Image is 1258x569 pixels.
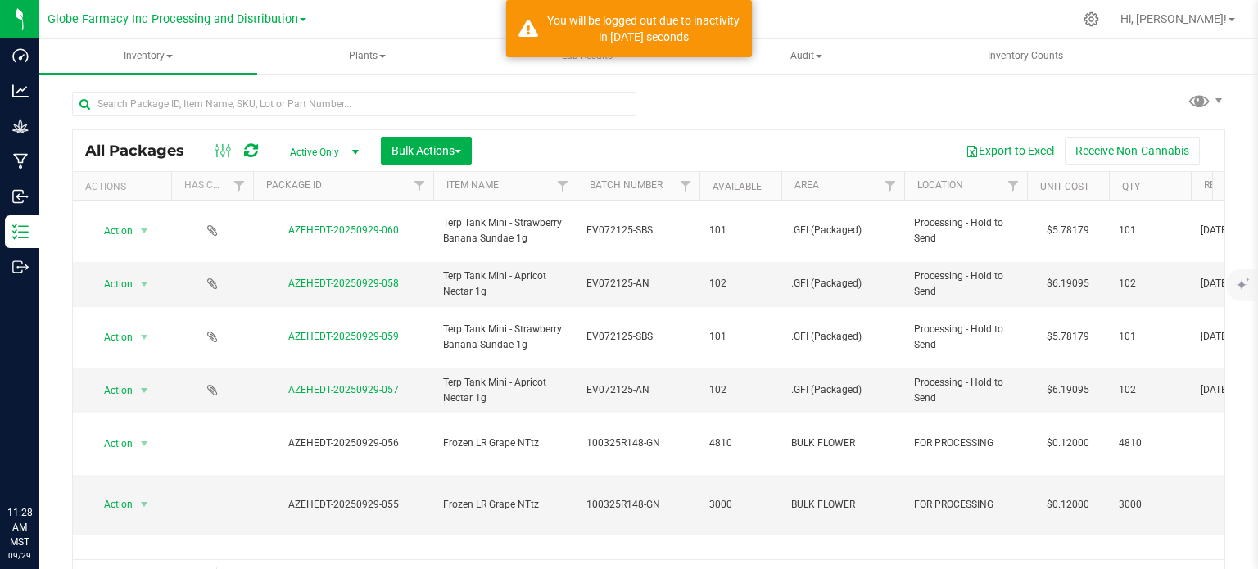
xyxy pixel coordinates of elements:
inline-svg: Outbound [12,259,29,275]
inline-svg: Grow [12,118,29,134]
a: AZEHEDT-20250929-059 [288,331,399,342]
span: 102 [709,276,772,291]
span: .GFI (Packaged) [791,382,894,398]
a: AZEHEDT-20250929-057 [288,384,399,395]
span: 101 [1119,329,1181,345]
span: BULK FLOWER [791,436,894,451]
span: Hi, [PERSON_NAME]! [1120,12,1227,25]
td: $0.12000 [1027,413,1109,475]
span: select [134,219,155,242]
span: EV072125-SBS [586,223,690,238]
a: Ref Field 3 [1204,179,1257,191]
iframe: Resource center [16,438,66,487]
span: .GFI (Packaged) [791,329,894,345]
td: $6.19095 [1027,368,1109,413]
input: Search Package ID, Item Name, SKU, Lot or Part Number... [72,92,636,116]
div: You will be logged out due to inactivity in 1200 seconds [547,12,740,45]
button: Receive Non-Cannabis [1065,137,1200,165]
span: FOR PROCESSING [914,497,1017,513]
iframe: Resource center unread badge [48,436,68,455]
td: $6.19095 [1027,262,1109,307]
span: select [134,493,155,516]
span: Processing - Hold to Send [914,375,1017,406]
span: Terp Tank Mini - Apricot Nectar 1g [443,269,567,300]
a: Unit Cost [1040,181,1089,192]
span: Plants [260,40,476,73]
span: Bulk Actions [391,144,461,157]
a: AZEHEDT-20250929-060 [288,224,399,236]
span: Processing - Hold to Send [914,322,1017,353]
a: Area [794,179,819,191]
a: Filter [550,172,577,200]
inline-svg: Inbound [12,188,29,205]
a: Inventory Counts [916,39,1134,74]
span: select [134,432,155,455]
span: 3000 [709,497,772,513]
span: EV072125-SBS [586,329,690,345]
span: Action [89,219,133,242]
span: Processing - Hold to Send [914,215,1017,246]
div: Actions [85,181,165,192]
span: BULK FLOWER [791,497,894,513]
a: Item Name [446,179,499,191]
td: $5.78179 [1027,307,1109,368]
span: Terp Tank Mini - Strawberry Banana Sundae 1g [443,322,567,353]
span: select [134,326,155,349]
inline-svg: Manufacturing [12,153,29,169]
span: Action [89,432,133,455]
span: EV072125-AN [586,276,690,291]
inline-svg: Analytics [12,83,29,99]
span: Frozen LR Grape NTtz [443,436,567,451]
div: Manage settings [1081,11,1102,27]
span: 101 [709,223,772,238]
span: All Packages [85,142,201,160]
a: Audit [697,39,915,74]
span: 100325R148-GN [586,497,690,513]
span: Processing - Hold to Send [914,269,1017,300]
span: Action [89,493,133,516]
th: Has COA [171,172,253,201]
span: .GFI (Packaged) [791,223,894,238]
div: AZEHEDT-20250929-056 [251,436,436,451]
a: Available [713,181,762,192]
button: Bulk Actions [381,137,472,165]
button: Export to Excel [955,137,1065,165]
p: 11:28 AM MST [7,505,32,549]
span: Audit [698,40,914,73]
td: $0.12000 [1027,475,1109,536]
span: 3000 [1119,497,1181,513]
span: Action [89,379,133,402]
inline-svg: Inventory [12,224,29,240]
span: EV072125-AN [586,382,690,398]
td: $5.78179 [1027,201,1109,262]
a: Filter [226,172,253,200]
span: Action [89,326,133,349]
span: Frozen LR Grape NTtz [443,497,567,513]
span: Terp Tank Mini - Strawberry Banana Sundae 1g [443,215,567,246]
span: 100325R148-GN [586,436,690,451]
a: AZEHEDT-20250929-058 [288,278,399,289]
span: 4810 [709,436,772,451]
span: 102 [709,382,772,398]
span: 102 [1119,382,1181,398]
div: AZEHEDT-20250929-055 [251,497,436,513]
span: Action [89,273,133,296]
span: 101 [1119,223,1181,238]
span: select [134,273,155,296]
p: 09/29 [7,549,32,562]
a: Location [917,179,963,191]
span: 102 [1119,276,1181,291]
a: Batch Number [590,179,663,191]
a: Filter [406,172,433,200]
span: select [134,379,155,402]
span: 4810 [1119,436,1181,451]
span: Globe Farmacy Inc Processing and Distribution [48,12,298,26]
a: Plants [259,39,477,74]
a: Filter [877,172,904,200]
span: FOR PROCESSING [914,436,1017,451]
a: Filter [1000,172,1027,200]
a: Qty [1122,181,1140,192]
span: 101 [709,329,772,345]
a: Inventory [39,39,257,74]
